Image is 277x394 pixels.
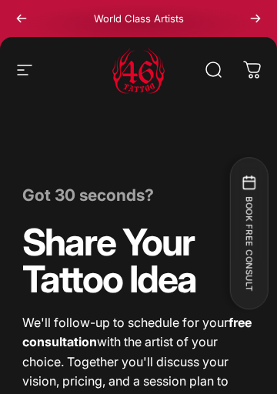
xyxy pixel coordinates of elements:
[229,158,268,310] button: BOOK FREE CONSULT
[22,185,154,205] strong: Got 30 seconds?
[94,12,184,25] p: World Class Artists
[122,224,194,261] animate-element: Your
[129,261,196,298] animate-element: Idea
[235,53,269,87] a: 0 items
[22,261,122,298] animate-element: Tattoo
[22,224,115,261] animate-element: Share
